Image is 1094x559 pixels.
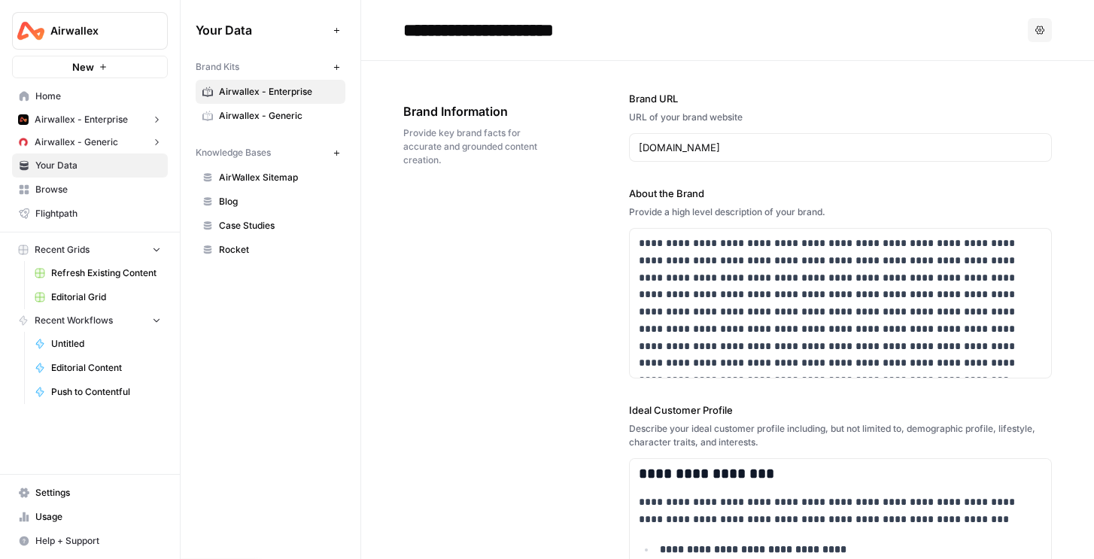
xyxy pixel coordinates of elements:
[35,534,161,548] span: Help + Support
[219,219,339,232] span: Case Studies
[12,178,168,202] a: Browse
[196,190,345,214] a: Blog
[12,84,168,108] a: Home
[639,140,1043,155] input: www.sundaysoccer.com
[35,135,118,149] span: Airwallex - Generic
[51,361,161,375] span: Editorial Content
[51,337,161,351] span: Untitled
[35,243,90,257] span: Recent Grids
[219,171,339,184] span: AirWallex Sitemap
[35,510,161,524] span: Usage
[196,166,345,190] a: AirWallex Sitemap
[219,195,339,208] span: Blog
[629,422,1053,449] div: Describe your ideal customer profile including, but not limited to, demographic profile, lifestyl...
[18,137,29,147] img: psuvf5iw751v0ng144jc8469gioz
[12,529,168,553] button: Help + Support
[35,183,161,196] span: Browse
[629,205,1053,219] div: Provide a high level description of your brand.
[18,114,29,125] img: lwa1ff0noqwrdp5hunhziej8d536
[196,146,271,159] span: Knowledge Bases
[72,59,94,74] span: New
[219,109,339,123] span: Airwallex - Generic
[629,403,1053,418] label: Ideal Customer Profile
[51,385,161,399] span: Push to Contentful
[12,309,168,332] button: Recent Workflows
[51,290,161,304] span: Editorial Grid
[50,23,141,38] span: Airwallex
[12,108,168,131] button: Airwallex - Enterprise
[219,85,339,99] span: Airwallex - Enterprise
[196,80,345,104] a: Airwallex - Enterprise
[12,12,168,50] button: Workspace: Airwallex
[35,90,161,103] span: Home
[17,17,44,44] img: Airwallex Logo
[28,356,168,380] a: Editorial Content
[629,186,1053,201] label: About the Brand
[219,243,339,257] span: Rocket
[35,207,161,220] span: Flightpath
[12,481,168,505] a: Settings
[629,91,1053,106] label: Brand URL
[12,505,168,529] a: Usage
[629,111,1053,124] div: URL of your brand website
[196,60,239,74] span: Brand Kits
[12,238,168,261] button: Recent Grids
[196,214,345,238] a: Case Studies
[28,380,168,404] a: Push to Contentful
[12,153,168,178] a: Your Data
[28,332,168,356] a: Untitled
[35,159,161,172] span: Your Data
[196,21,327,39] span: Your Data
[403,102,545,120] span: Brand Information
[51,266,161,280] span: Refresh Existing Content
[35,113,128,126] span: Airwallex - Enterprise
[28,261,168,285] a: Refresh Existing Content
[12,56,168,78] button: New
[196,104,345,128] a: Airwallex - Generic
[12,202,168,226] a: Flightpath
[28,285,168,309] a: Editorial Grid
[35,486,161,500] span: Settings
[403,126,545,167] span: Provide key brand facts for accurate and grounded content creation.
[196,238,345,262] a: Rocket
[12,131,168,153] button: Airwallex - Generic
[35,314,113,327] span: Recent Workflows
